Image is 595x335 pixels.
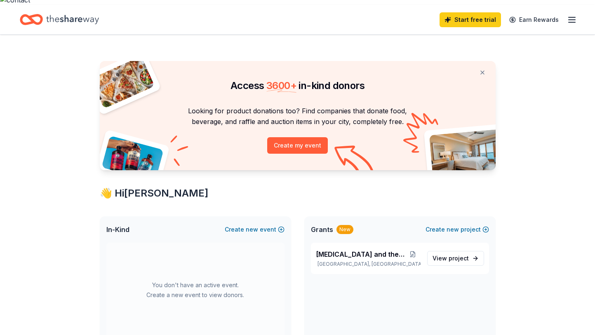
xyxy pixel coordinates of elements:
a: Start free trial [440,12,501,27]
span: new [447,225,459,234]
span: project [449,255,469,262]
p: [GEOGRAPHIC_DATA], [GEOGRAPHIC_DATA] [316,261,421,267]
button: Createnewevent [225,225,285,234]
a: Home [20,10,99,29]
span: Access in-kind donors [230,80,365,91]
span: 3600 + [266,80,296,91]
img: Curvy arrow [334,145,376,176]
a: Earn Rewards [504,12,564,27]
span: Grants [311,225,333,234]
img: Pizza [90,56,155,109]
div: 👋 Hi [PERSON_NAME] [100,187,496,200]
span: In-Kind [106,225,129,234]
button: Createnewproject [426,225,489,234]
button: Create my event [267,137,328,154]
div: New [336,225,353,234]
span: View [433,253,469,263]
span: new [246,225,258,234]
p: Looking for product donations too? Find companies that donate food, beverage, and raffle and auct... [110,105,486,127]
span: [MEDICAL_DATA] and the FKT [316,249,405,259]
a: View project [427,251,484,266]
